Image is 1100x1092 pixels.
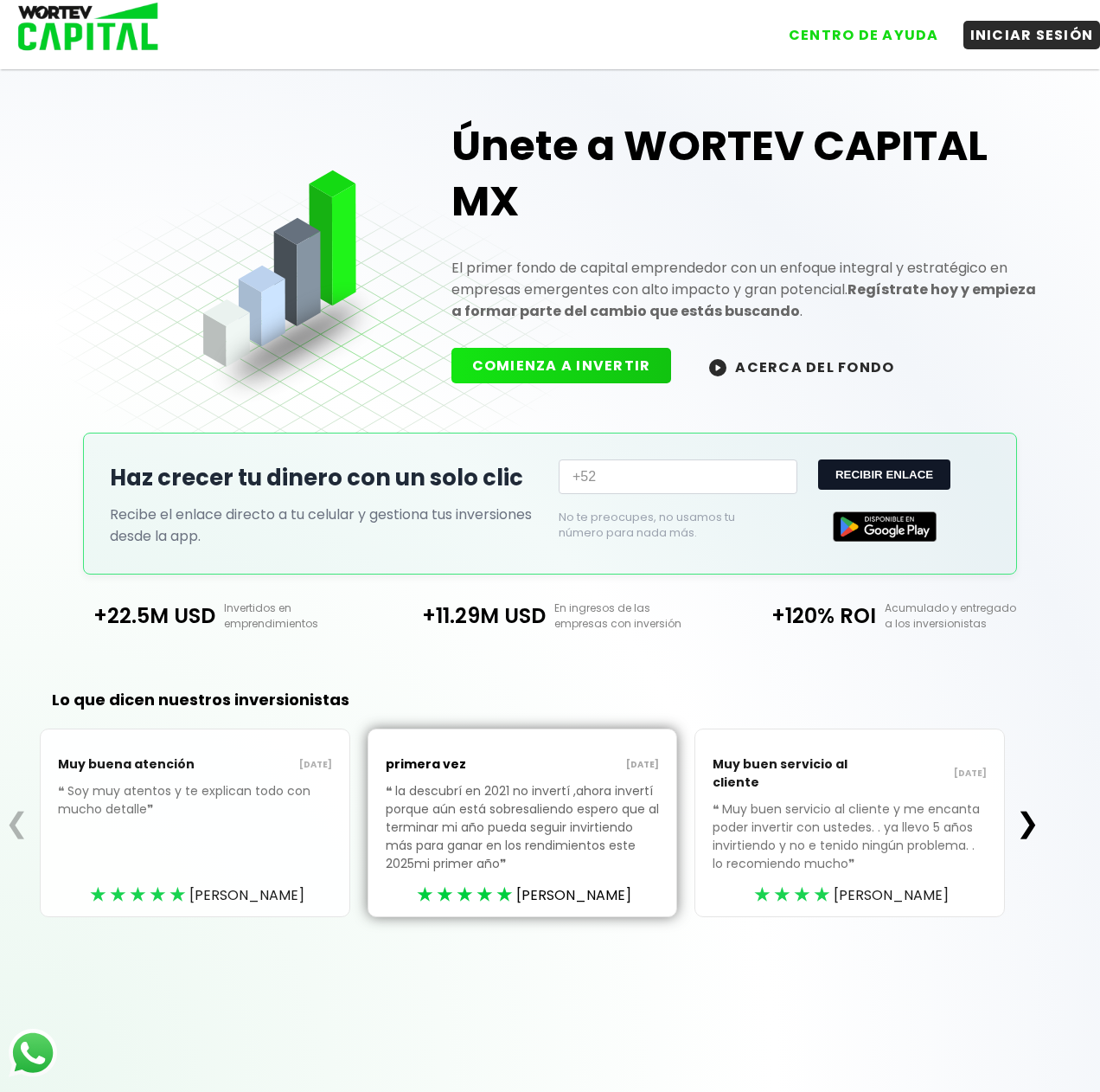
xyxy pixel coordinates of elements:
a: COMIENZA A INVERTIR [451,356,689,376]
p: la descubrí en 2021 no invertí ,ahora invertí porque aún está sobresaliendo espero que al termina... [386,782,660,899]
span: ❝ [58,782,67,800]
span: [PERSON_NAME] [189,884,304,906]
p: Soy muy atentos y te explican todo con mucho detalle [58,782,332,845]
p: +11.29M USD [385,601,546,631]
div: ★★★★ [754,882,834,908]
button: RECIBIR ENLACE [818,459,950,490]
p: +22.5M USD [55,601,216,631]
p: En ingresos de las empresas con inversión [546,601,715,632]
div: ★★★★★ [90,882,189,908]
p: El primer fondo de capital emprendedor con un enfoque integral y estratégico en empresas emergent... [451,257,1046,322]
p: [DATE] [850,767,987,780]
strong: Regístrate hoy y empieza a formar parte del cambio que estás buscando [451,279,1036,321]
img: logos_whatsapp-icon.242b2217.svg [9,1029,57,1077]
p: Recibe el enlace directo a tu celular y gestiona tus inversiones desde la app. [110,504,541,547]
span: ❞ [500,855,509,872]
div: ★★★★★ [417,882,516,908]
img: Google Play [833,511,937,542]
h1: Únete a WORTEV CAPITAL MX [451,119,1046,229]
p: +120% ROI [715,601,876,631]
p: [DATE] [522,758,659,772]
p: Muy buena atención [58,747,195,782]
p: Muy buen servicio al cliente [713,747,849,800]
span: [PERSON_NAME] [834,884,949,906]
button: COMIENZA A INVERTIR [451,348,672,383]
button: ❯ [1011,806,1045,840]
span: [PERSON_NAME] [516,884,631,906]
span: ❞ [147,800,157,818]
p: primera vez [386,747,522,782]
img: wortev-capital-acerca-del-fondo [709,359,726,376]
span: ❝ [386,782,395,800]
a: CENTRO DE AYUDA [764,8,946,49]
p: No te preocupes, no usamos tu número para nada más. [559,510,770,541]
p: Acumulado y entregado a los inversionistas [876,601,1046,632]
h2: Haz crecer tu dinero con un solo clic [110,461,541,495]
span: ❝ [713,800,722,818]
p: Invertidos en emprendimientos [215,601,385,632]
p: [DATE] [195,758,332,772]
button: CENTRO DE AYUDA [782,21,946,49]
button: ACERCA DEL FONDO [688,348,915,385]
span: ❞ [848,855,858,872]
p: Muy buen servicio al cliente y me encanta poder invertir con ustedes. . ya llevo 5 años invirtien... [713,800,987,899]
